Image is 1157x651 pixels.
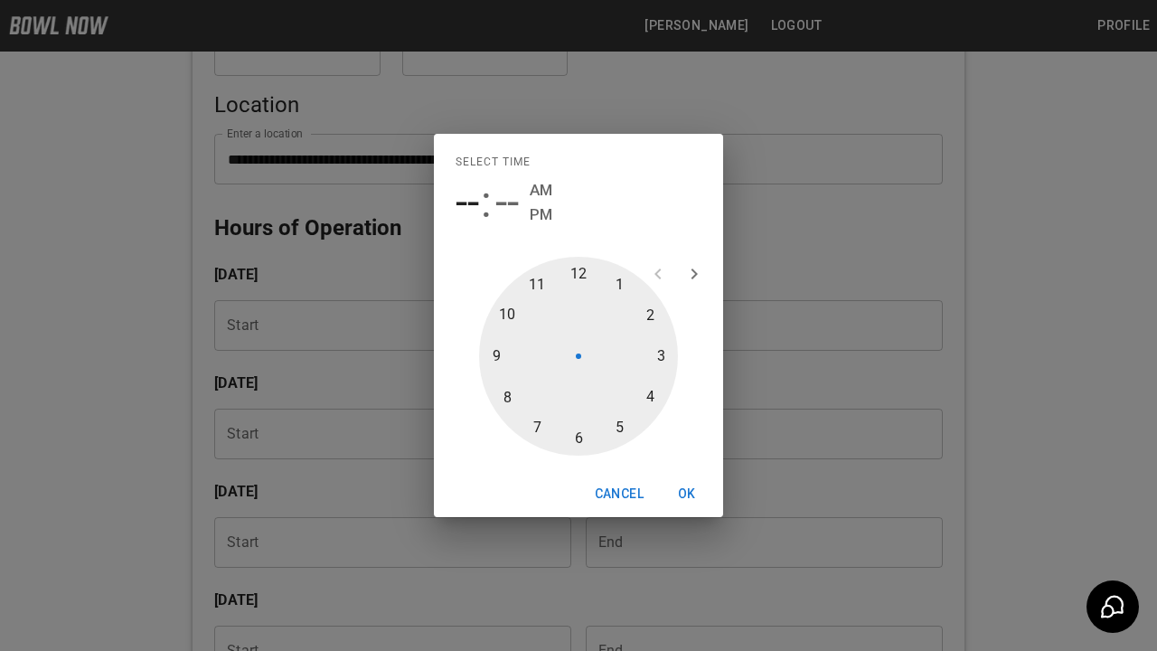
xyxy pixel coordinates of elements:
button: PM [530,203,552,227]
span: : [481,177,492,228]
button: open next view [676,256,712,292]
button: -- [456,177,479,228]
button: AM [530,178,552,203]
span: Select time [456,148,531,177]
button: OK [658,477,716,511]
button: -- [495,177,519,228]
button: Cancel [588,477,651,511]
